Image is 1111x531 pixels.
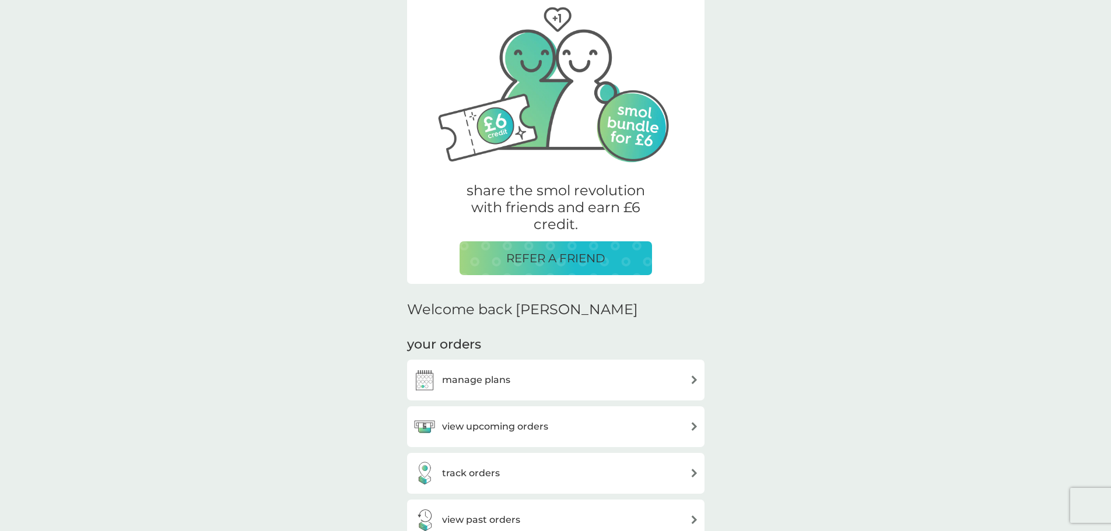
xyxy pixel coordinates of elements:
[690,375,699,384] img: arrow right
[442,419,548,434] h3: view upcoming orders
[690,422,699,431] img: arrow right
[506,249,605,268] p: REFER A FRIEND
[442,512,520,528] h3: view past orders
[407,301,638,318] h2: Welcome back [PERSON_NAME]
[690,515,699,524] img: arrow right
[690,469,699,477] img: arrow right
[407,336,481,354] h3: your orders
[442,466,500,481] h3: track orders
[460,241,652,275] button: REFER A FRIEND
[460,182,652,233] p: share the smol revolution with friends and earn £6 credit.
[442,372,510,388] h3: manage plans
